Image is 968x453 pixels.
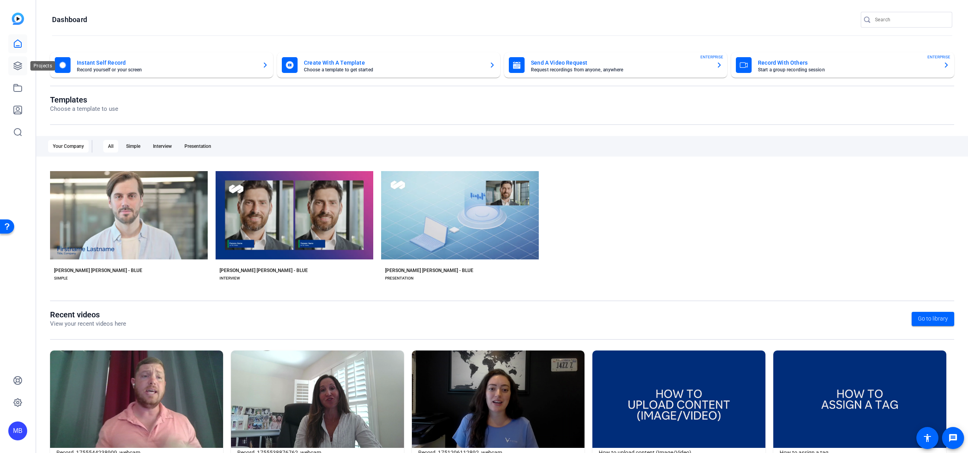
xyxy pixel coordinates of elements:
a: Go to library [912,312,954,326]
div: SIMPLE [54,275,68,281]
mat-card-subtitle: Start a group recording session [758,67,937,72]
img: Record_1755538876762_webcam [231,350,404,448]
button: Instant Self RecordRecord yourself or your screen [50,52,273,78]
div: Presentation [180,140,216,153]
div: All [103,140,118,153]
div: MB [8,421,27,440]
p: View your recent videos here [50,319,126,328]
p: Choose a template to use [50,104,118,114]
mat-card-subtitle: Choose a template to get started [304,67,483,72]
mat-card-subtitle: Record yourself or your screen [77,67,256,72]
button: Create With A TemplateChoose a template to get started [277,52,500,78]
span: ENTERPRISE [927,54,950,60]
mat-card-title: Create With A Template [304,58,483,67]
mat-card-title: Instant Self Record [77,58,256,67]
mat-card-subtitle: Request recordings from anyone, anywhere [531,67,710,72]
div: INTERVIEW [220,275,240,281]
mat-icon: message [948,433,958,443]
mat-card-title: Record With Others [758,58,937,67]
span: ENTERPRISE [700,54,723,60]
span: Go to library [918,315,948,323]
img: Record_1755544238909_webcam [50,350,223,448]
div: Projects [30,61,55,71]
div: Interview [148,140,177,153]
img: Record_1751206112892_webcam [412,350,585,448]
button: Record With OthersStart a group recording sessionENTERPRISE [731,52,954,78]
div: [PERSON_NAME] [PERSON_NAME] - BLUE [220,267,308,274]
div: Your Company [48,140,89,153]
div: PRESENTATION [385,275,413,281]
div: [PERSON_NAME] [PERSON_NAME] - BLUE [54,267,142,274]
div: Simple [121,140,145,153]
input: Search [875,15,946,24]
h1: Recent videos [50,310,126,319]
div: [PERSON_NAME] [PERSON_NAME] - BLUE [385,267,473,274]
h1: Dashboard [52,15,87,24]
img: How to upload content (Image/Video) [592,350,765,448]
button: Send A Video RequestRequest recordings from anyone, anywhereENTERPRISE [504,52,727,78]
h1: Templates [50,95,118,104]
mat-icon: accessibility [923,433,932,443]
img: How to assign a tag [773,350,946,448]
img: blue-gradient.svg [12,13,24,25]
mat-card-title: Send A Video Request [531,58,710,67]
